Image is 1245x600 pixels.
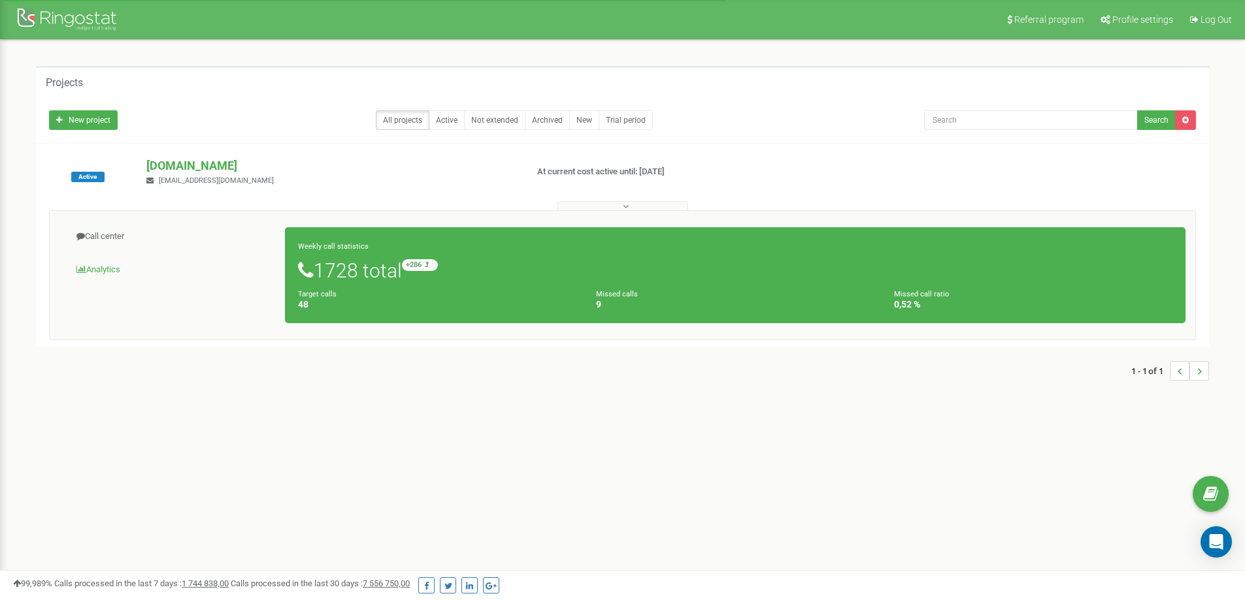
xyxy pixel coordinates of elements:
h4: 9 [596,300,874,309]
a: New project [49,110,118,130]
a: Active [429,110,465,130]
span: 99,989% [13,578,52,588]
p: [DOMAIN_NAME] [146,157,516,174]
a: New [569,110,599,130]
button: Search [1137,110,1176,130]
small: +286 [402,259,438,271]
input: Search [924,110,1138,130]
span: 1 - 1 of 1 [1131,361,1170,381]
h4: 0,52 % [894,300,1172,309]
small: Target calls [298,290,337,298]
a: Not extended [464,110,525,130]
span: Profile settings [1112,14,1173,25]
span: [EMAIL_ADDRESS][DOMAIN_NAME] [159,176,274,185]
a: Call center [59,221,286,253]
nav: ... [1131,348,1209,394]
p: At current cost active until: [DATE] [537,166,809,178]
span: Calls processed in the last 30 days : [231,578,410,588]
a: Trial period [599,110,653,130]
a: Analytics [59,254,286,286]
u: 1 744 838,00 [182,578,229,588]
h1: 1728 total [298,259,1172,281]
u: 7 556 750,00 [363,578,410,588]
h5: Projects [46,77,83,89]
div: Open Intercom Messenger [1201,526,1232,558]
a: Archived [525,110,570,130]
span: Calls processed in the last 7 days : [54,578,229,588]
small: Missed calls [596,290,638,298]
h4: 48 [298,300,576,309]
a: All projects [376,110,429,130]
span: Log Out [1201,14,1232,25]
span: Active [71,172,105,182]
small: Weekly call statistics [298,242,369,251]
span: Referral program [1014,14,1084,25]
small: Missed call ratio [894,290,949,298]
